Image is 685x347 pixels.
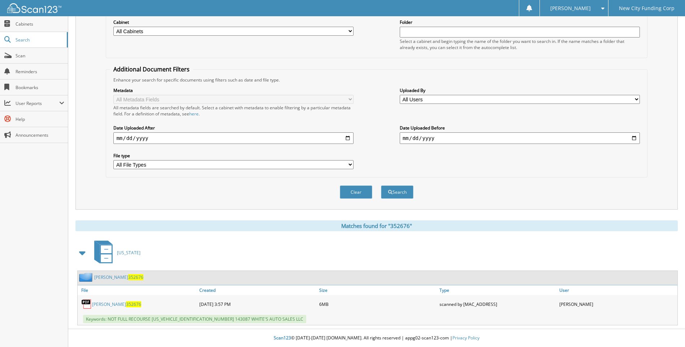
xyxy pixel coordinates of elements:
a: Privacy Policy [452,335,480,341]
div: Matches found for "352676" [75,220,678,231]
a: [PERSON_NAME]352676 [94,274,143,280]
label: File type [113,153,354,159]
label: Metadata [113,87,354,93]
span: [PERSON_NAME] [550,6,591,10]
label: Folder [400,19,640,25]
legend: Additional Document Filters [110,65,193,73]
label: Date Uploaded Before [400,125,640,131]
img: scan123-logo-white.svg [7,3,61,13]
span: User Reports [16,100,59,106]
span: Keywords: NOT FULL RECOURSE [US_VEHICLE_IDENTIFICATION_NUMBER] 143087 WHITE'S AUTO SALES LLC [83,315,306,323]
span: Help [16,116,64,122]
span: Announcements [16,132,64,138]
div: © [DATE]-[DATE] [DOMAIN_NAME]. All rights reserved | appg02-scan123-com | [68,329,685,347]
span: Scan [16,53,64,59]
span: Reminders [16,69,64,75]
div: [PERSON_NAME] [558,297,677,311]
img: folder2.png [79,273,94,282]
a: [US_STATE] [90,238,140,267]
a: Size [317,285,437,295]
a: Created [198,285,317,295]
div: Select a cabinet and begin typing the name of the folder you want to search in. If the name match... [400,38,640,50]
label: Cabinet [113,19,354,25]
label: Date Uploaded After [113,125,354,131]
span: Cabinets [16,21,64,27]
div: Enhance your search for specific documents using filters such as date and file type. [110,77,643,83]
input: end [400,132,640,144]
div: 6MB [317,297,437,311]
span: [US_STATE] [117,250,140,256]
iframe: Chat Widget [649,312,685,347]
button: Clear [340,185,372,199]
a: Type [438,285,558,295]
img: PDF.png [81,299,92,309]
div: scanned by [MAC_ADDRESS] [438,297,558,311]
div: [DATE] 3:57 PM [198,297,317,311]
input: start [113,132,354,144]
span: Bookmarks [16,84,64,91]
span: Scan123 [274,335,291,341]
a: File [78,285,198,295]
span: 352676 [126,301,141,307]
a: [PERSON_NAME]352676 [92,301,141,307]
label: Uploaded By [400,87,640,93]
button: Search [381,185,413,199]
span: New City Funding Corp [619,6,675,10]
span: 352676 [128,274,143,280]
a: User [558,285,677,295]
div: All metadata fields are searched by default. Select a cabinet with metadata to enable filtering b... [113,105,354,117]
a: here [189,111,199,117]
span: Search [16,37,63,43]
